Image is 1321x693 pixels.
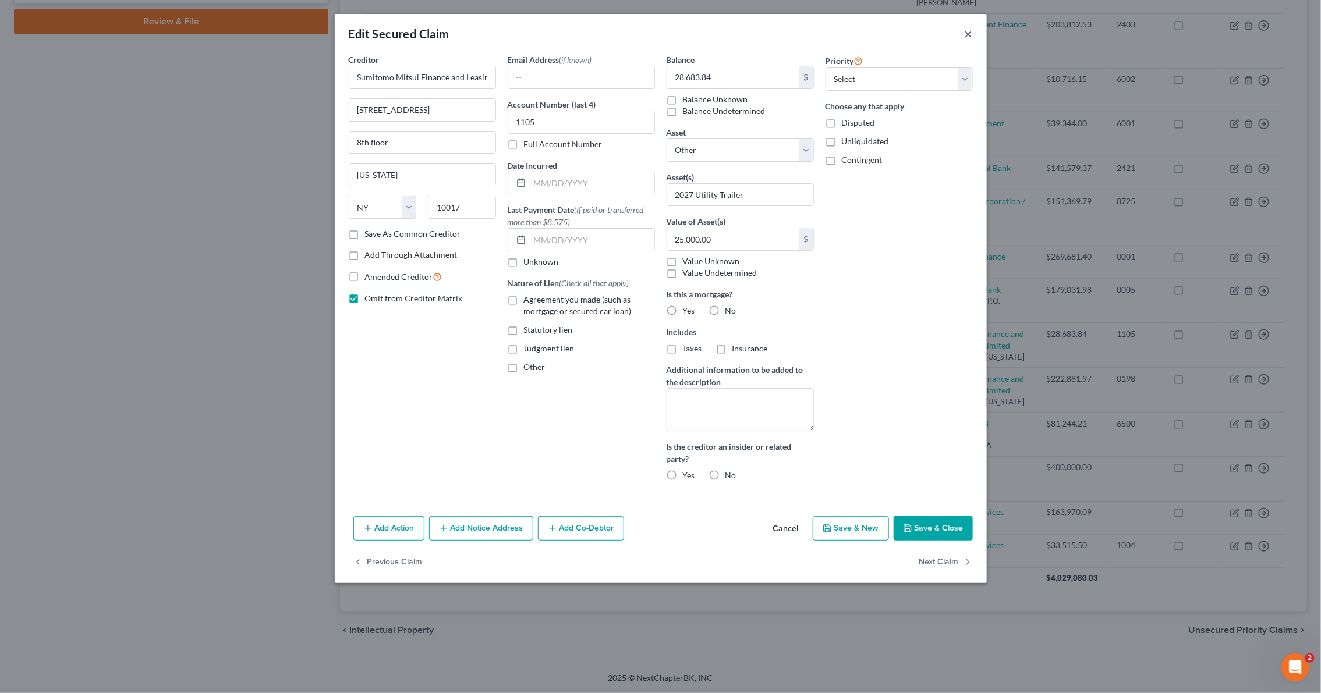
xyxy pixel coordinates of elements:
[667,127,686,137] span: Asset
[524,294,632,316] span: Agreement you made (such as mortgage or secured car loan)
[842,155,883,165] span: Contingent
[353,516,424,541] button: Add Action
[965,27,973,41] button: ×
[842,136,889,146] span: Unliquidated
[683,470,695,480] span: Yes
[725,470,736,480] span: No
[538,516,624,541] button: Add Co-Debtor
[559,278,629,288] span: (Check all that apply)
[667,326,814,338] label: Includes
[667,66,799,88] input: 0.00
[842,118,875,127] span: Disputed
[559,55,592,65] span: (if known)
[683,267,757,279] label: Value Undetermined
[365,249,458,261] label: Add Through Attachment
[799,228,813,250] div: $
[508,54,592,66] label: Email Address
[349,55,380,65] span: Creditor
[349,132,495,154] input: Apt, Suite, etc...
[1305,653,1315,663] span: 2
[365,272,433,282] span: Amended Creditor
[683,343,702,353] span: Taxes
[667,184,813,206] input: Specify...
[683,105,766,117] label: Balance Undetermined
[508,205,644,227] span: (If paid or transferred more than $8,575)
[508,159,558,172] label: Date Incurred
[725,305,736,315] span: No
[349,99,495,121] input: Enter address...
[667,228,799,250] input: 0.00
[365,293,463,303] span: Omit from Creditor Matrix
[349,26,449,42] div: Edit Secured Claim
[508,98,596,111] label: Account Number (last 4)
[349,164,495,186] input: Enter city...
[667,364,814,388] label: Additional information to be added to the description
[1281,653,1309,681] iframe: Intercom live chat
[349,66,496,89] input: Search creditor by name...
[919,550,973,574] button: Next Claim
[732,343,768,353] span: Insurance
[524,343,575,353] span: Judgment lien
[428,196,496,219] input: Enter zip...
[508,111,655,134] input: XXXX
[667,215,726,228] label: Value of Asset(s)
[764,517,808,541] button: Cancel
[683,255,740,267] label: Value Unknown
[524,256,559,268] label: Unknown
[894,516,973,541] button: Save & Close
[683,305,695,315] span: Yes
[799,66,813,88] div: $
[429,516,533,541] button: Add Notice Address
[365,228,461,240] label: Save As Common Creditor
[508,66,654,88] input: --
[530,172,654,194] input: MM/DD/YYYY
[667,288,814,300] label: Is this a mortgage?
[508,204,655,228] label: Last Payment Date
[524,362,546,372] span: Other
[667,440,814,465] label: Is the creditor an insider or related party?
[353,550,423,574] button: Previous Claim
[683,94,748,105] label: Balance Unknown
[813,516,889,541] button: Save & New
[667,171,695,183] label: Asset(s)
[826,54,863,67] label: Priority
[667,54,695,66] label: Balance
[530,229,654,251] input: MM/DD/YYYY
[508,277,629,289] label: Nature of Lien
[524,325,573,335] span: Statutory lien
[524,138,603,150] label: Full Account Number
[826,100,973,112] label: Choose any that apply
